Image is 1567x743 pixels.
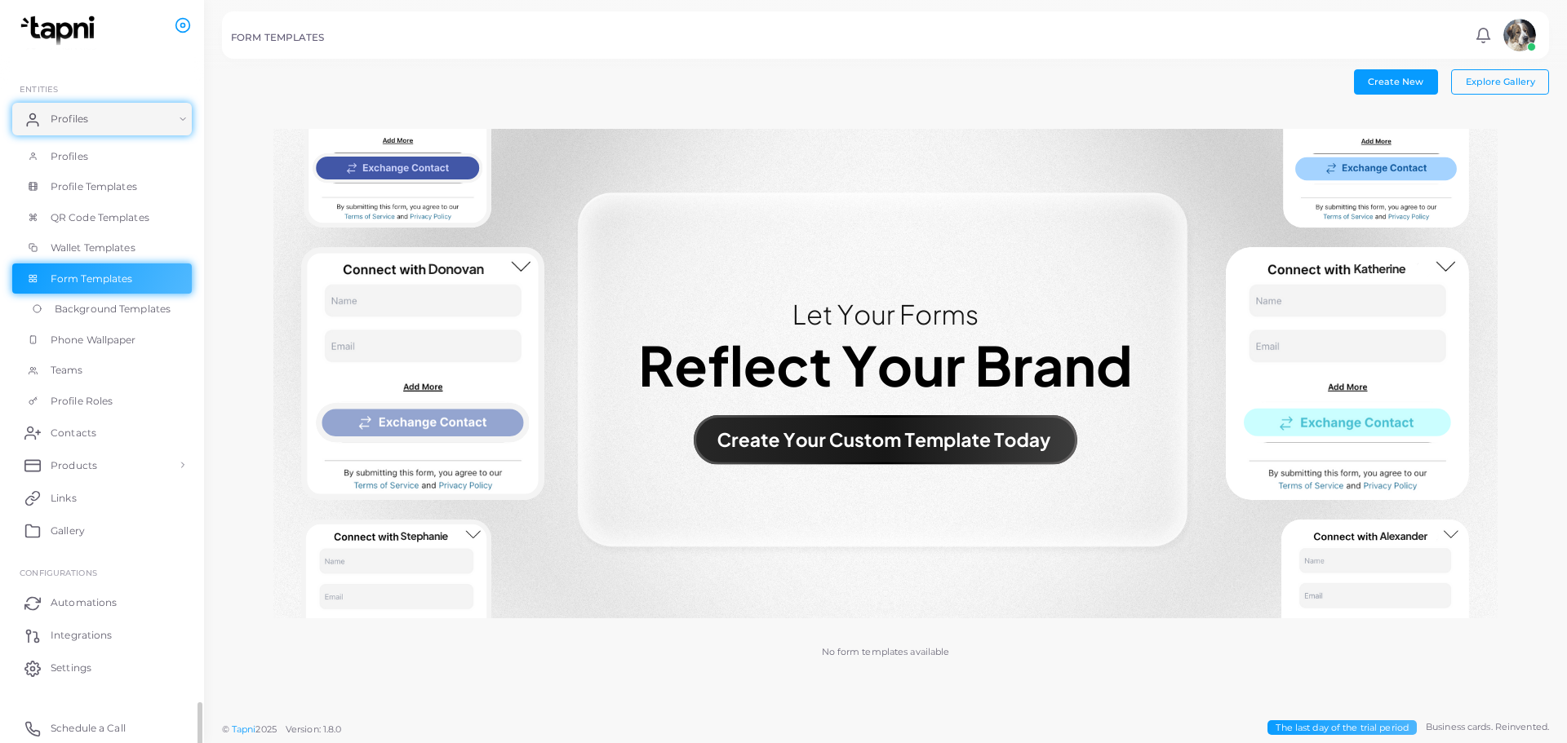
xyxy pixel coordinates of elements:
[231,32,325,43] h5: FORM TEMPLATES
[12,294,192,325] a: Background Templates
[51,272,133,286] span: Form Templates
[51,112,88,126] span: Profiles
[51,179,137,194] span: Profile Templates
[1451,69,1549,94] button: Explore Gallery
[51,363,83,378] span: Teams
[51,524,85,538] span: Gallery
[222,723,341,736] span: ©
[12,171,192,202] a: Profile Templates
[12,386,192,417] a: Profile Roles
[12,325,192,356] a: Phone Wallpaper
[51,491,77,506] span: Links
[1503,19,1536,51] img: avatar
[1354,69,1438,94] button: Create New
[1466,76,1535,87] span: Explore Gallery
[12,263,192,294] a: Form Templates
[12,449,192,481] a: Products
[12,514,192,546] a: Gallery
[12,202,192,233] a: QR Code Templates
[1498,19,1540,51] a: avatar
[822,645,950,659] p: No form templates available
[1368,76,1423,87] span: Create New
[51,394,113,409] span: Profile Roles
[20,84,58,94] span: ENTITIES
[12,103,192,135] a: Profiles
[255,723,276,736] span: 2025
[12,586,192,619] a: Automations
[51,241,135,255] span: Wallet Templates
[12,619,192,652] a: Integrations
[12,355,192,386] a: Teams
[12,416,192,449] a: Contacts
[51,628,112,643] span: Integrations
[1267,720,1417,736] span: The last day of the trial period
[55,302,171,316] span: Background Templates
[232,723,256,735] a: Tapni
[15,15,105,46] img: logo
[20,568,97,577] span: Configurations
[51,458,97,473] span: Products
[273,129,1498,618] img: No form templates
[1426,720,1549,734] span: Business cards. Reinvented.
[51,721,126,736] span: Schedule a Call
[51,210,149,225] span: QR Code Templates
[51,333,136,347] span: Phone Wallpaper
[12,141,192,172] a: Profiles
[286,723,342,735] span: Version: 1.8.0
[51,149,88,164] span: Profiles
[51,661,91,675] span: Settings
[12,232,192,263] a: Wallet Templates
[51,426,96,440] span: Contacts
[51,595,117,610] span: Automations
[12,652,192,684] a: Settings
[12,481,192,514] a: Links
